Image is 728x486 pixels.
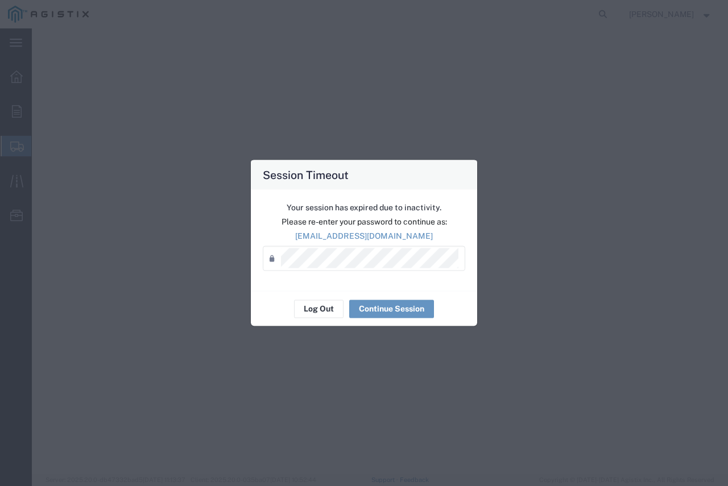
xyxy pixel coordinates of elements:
[349,300,434,318] button: Continue Session
[263,201,465,213] p: Your session has expired due to inactivity.
[263,166,349,182] h4: Session Timeout
[294,300,344,318] button: Log Out
[263,215,465,227] p: Please re-enter your password to continue as:
[263,230,465,242] p: [EMAIL_ADDRESS][DOMAIN_NAME]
